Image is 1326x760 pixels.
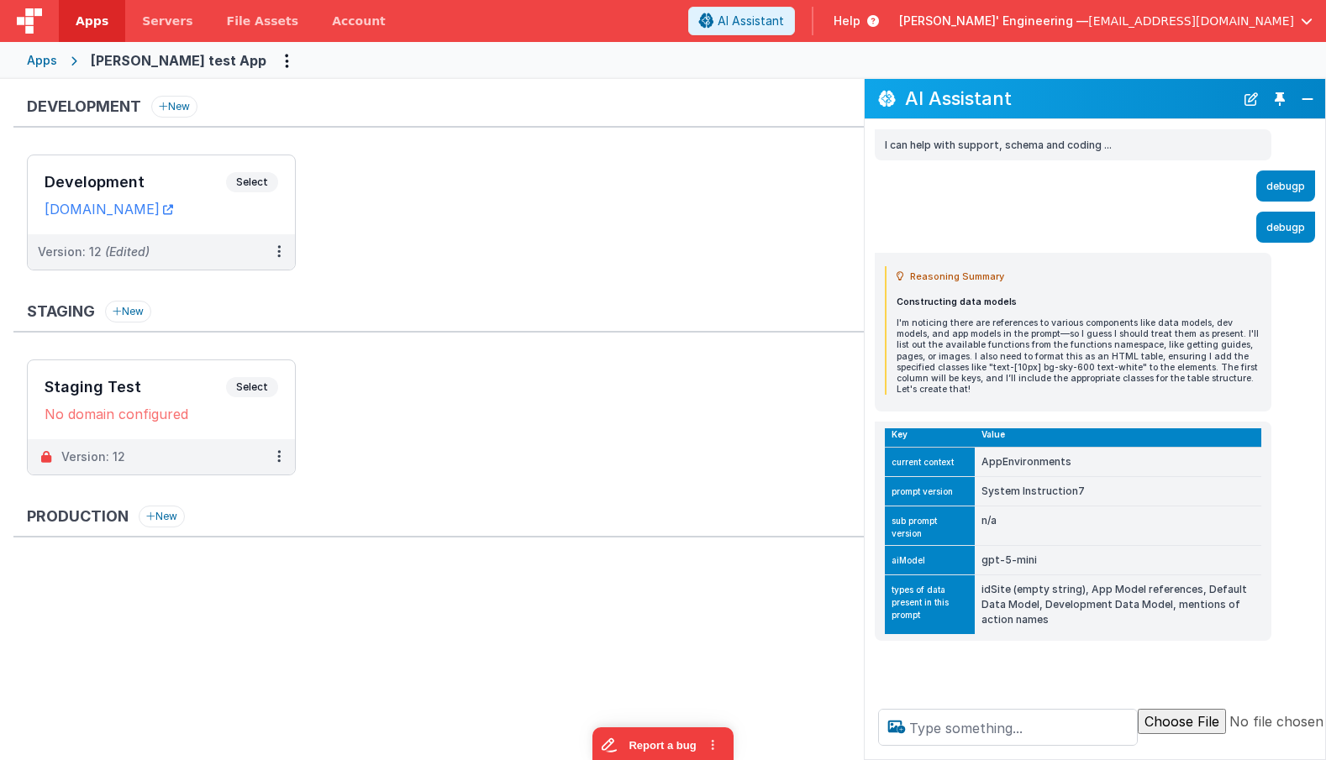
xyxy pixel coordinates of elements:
button: New [105,301,151,322]
span: Apps [76,13,108,29]
div: Version: 12 [38,244,150,260]
a: [DOMAIN_NAME] [45,201,173,218]
p: I can help with support, schema and coding ... [885,136,1261,154]
div: Apps [27,52,57,69]
td: aiModel [885,546,975,575]
span: Select [226,172,278,192]
td: types of data present in this prompt [885,575,975,635]
span: Servers [142,13,192,29]
h3: Staging Test [45,379,226,396]
h3: Development [27,98,141,115]
td: AppEnvironments [975,447,1261,476]
h3: Staging [27,303,95,320]
h3: Development [45,174,226,191]
strong: Constructing data models [897,296,1017,307]
td: System Instruction7 [975,476,1261,506]
td: idSite (empty string), App Model references, Default Data Model, Development Data Model, mentions... [975,575,1261,635]
h2: AI Assistant [905,88,1234,108]
span: Help [834,13,860,29]
button: New Chat [1239,87,1263,111]
span: [PERSON_NAME]' Engineering — [899,13,1088,29]
button: [PERSON_NAME]' Engineering — [EMAIL_ADDRESS][DOMAIN_NAME] [899,13,1313,29]
button: Options [273,47,300,74]
button: AI Assistant [688,7,795,35]
td: current context [885,447,975,476]
th: Value [975,428,1261,447]
span: Reasoning Summary [910,266,1004,286]
h3: Production [27,508,129,525]
button: New [151,96,197,118]
button: Toggle Pin [1268,87,1292,111]
td: sub prompt version [885,506,975,546]
span: [EMAIL_ADDRESS][DOMAIN_NAME] [1088,13,1294,29]
span: Select [226,377,278,397]
span: File Assets [227,13,299,29]
span: AI Assistant [718,13,784,29]
button: New [139,506,185,527]
button: Close [1297,87,1318,111]
div: [PERSON_NAME] test App [91,50,266,71]
p: I'm noticing there are references to various components like data models, dev models, and app mod... [897,317,1261,395]
div: No domain configured [45,406,278,422]
td: prompt version [885,476,975,506]
p: debugp [1266,177,1305,195]
p: debugp [1266,218,1305,236]
th: Key [885,428,975,447]
span: (Edited) [105,244,150,259]
div: Version: 12 [61,448,125,465]
td: n/a [975,506,1261,546]
td: gpt-5-mini [975,546,1261,575]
